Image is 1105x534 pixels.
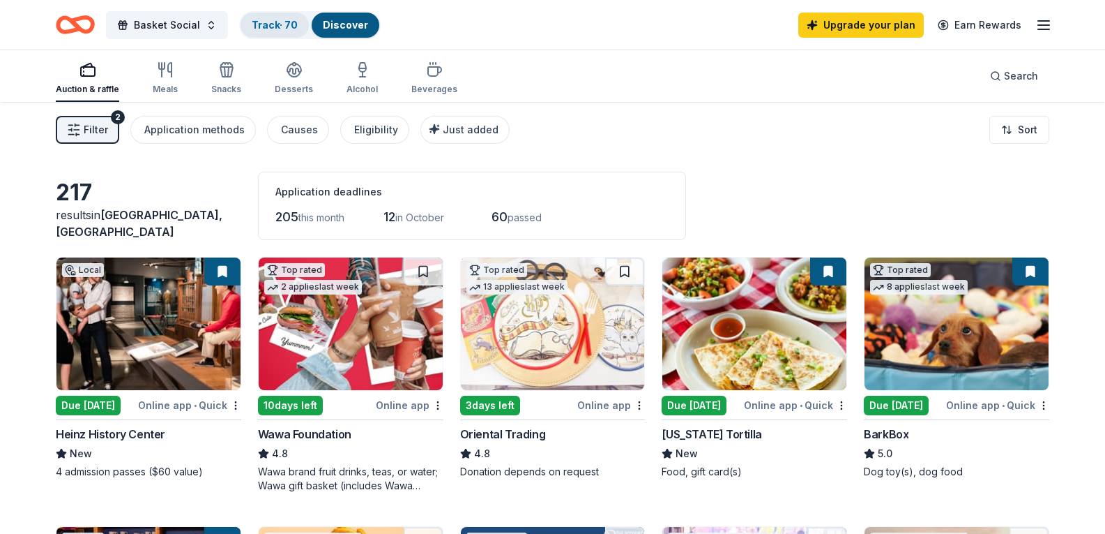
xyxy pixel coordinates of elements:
[929,13,1030,38] a: Earn Rewards
[460,396,520,415] div: 3 days left
[662,426,761,443] div: [US_STATE] Tortilla
[138,396,241,414] div: Online app Quick
[252,19,298,31] a: Track· 70
[376,396,443,414] div: Online app
[264,280,362,295] div: 2 applies last week
[864,257,1049,479] a: Image for BarkBoxTop rated8 applieslast weekDue [DATE]Online app•QuickBarkBox5.0Dog toy(s), dog food
[84,121,108,138] span: Filter
[508,212,542,223] span: passed
[474,445,490,462] span: 4.8
[144,121,245,138] div: Application methods
[461,258,645,390] img: Image for Oriental Trading
[864,396,929,415] div: Due [DATE]
[258,257,443,493] a: Image for Wawa FoundationTop rated2 applieslast week10days leftOnline appWawa Foundation4.8Wawa b...
[491,209,508,224] span: 60
[460,426,546,443] div: Oriental Trading
[56,465,241,479] div: 4 admission passes ($60 value)
[56,56,119,102] button: Auction & raffle
[383,209,395,224] span: 12
[130,116,256,144] button: Application methods
[662,465,847,479] div: Food, gift card(s)
[870,263,931,277] div: Top rated
[56,208,222,239] span: [GEOGRAPHIC_DATA], [GEOGRAPHIC_DATA]
[275,209,298,224] span: 205
[1018,121,1037,138] span: Sort
[56,8,95,41] a: Home
[466,280,567,295] div: 13 applies last week
[577,396,645,414] div: Online app
[194,400,197,411] span: •
[662,258,846,390] img: Image for California Tortilla
[111,110,125,124] div: 2
[62,263,104,277] div: Local
[989,116,1049,144] button: Sort
[275,184,669,200] div: Application deadlines
[134,17,200,34] span: Basket Social
[346,56,378,102] button: Alcohol
[275,56,313,102] button: Desserts
[662,257,847,479] a: Image for California TortillaDue [DATE]Online app•Quick[US_STATE] TortillaNewFood, gift card(s)
[267,116,329,144] button: Causes
[466,263,527,277] div: Top rated
[298,212,344,223] span: this month
[56,258,241,390] img: Image for Heinz History Center
[662,396,726,415] div: Due [DATE]
[56,426,165,443] div: Heinz History Center
[56,179,241,207] div: 217
[153,56,178,102] button: Meals
[258,426,351,443] div: Wawa Foundation
[56,396,121,415] div: Due [DATE]
[1004,68,1038,84] span: Search
[864,258,1049,390] img: Image for BarkBox
[281,121,318,138] div: Causes
[106,11,228,39] button: Basket Social
[346,84,378,95] div: Alcohol
[1002,400,1005,411] span: •
[946,396,1049,414] div: Online app Quick
[354,121,398,138] div: Eligibility
[258,465,443,493] div: Wawa brand fruit drinks, teas, or water; Wawa gift basket (includes Wawa products and coupons)
[878,445,892,462] span: 5.0
[56,257,241,479] a: Image for Heinz History CenterLocalDue [DATE]Online app•QuickHeinz History CenterNew4 admission p...
[460,465,646,479] div: Donation depends on request
[56,116,119,144] button: Filter2
[340,116,409,144] button: Eligibility
[259,258,443,390] img: Image for Wawa Foundation
[411,56,457,102] button: Beverages
[258,396,323,415] div: 10 days left
[420,116,510,144] button: Just added
[864,426,908,443] div: BarkBox
[153,84,178,95] div: Meals
[56,207,241,240] div: results
[272,445,288,462] span: 4.8
[70,445,92,462] span: New
[744,396,847,414] div: Online app Quick
[56,208,222,239] span: in
[323,19,368,31] a: Discover
[979,62,1049,90] button: Search
[460,257,646,479] a: Image for Oriental TradingTop rated13 applieslast week3days leftOnline appOriental Trading4.8Dona...
[798,13,924,38] a: Upgrade your plan
[443,124,498,135] span: Just added
[211,56,241,102] button: Snacks
[676,445,698,462] span: New
[411,84,457,95] div: Beverages
[56,84,119,95] div: Auction & raffle
[275,84,313,95] div: Desserts
[395,212,444,223] span: in October
[800,400,802,411] span: •
[870,280,968,295] div: 8 applies last week
[864,465,1049,479] div: Dog toy(s), dog food
[211,84,241,95] div: Snacks
[239,11,381,39] button: Track· 70Discover
[264,263,325,277] div: Top rated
